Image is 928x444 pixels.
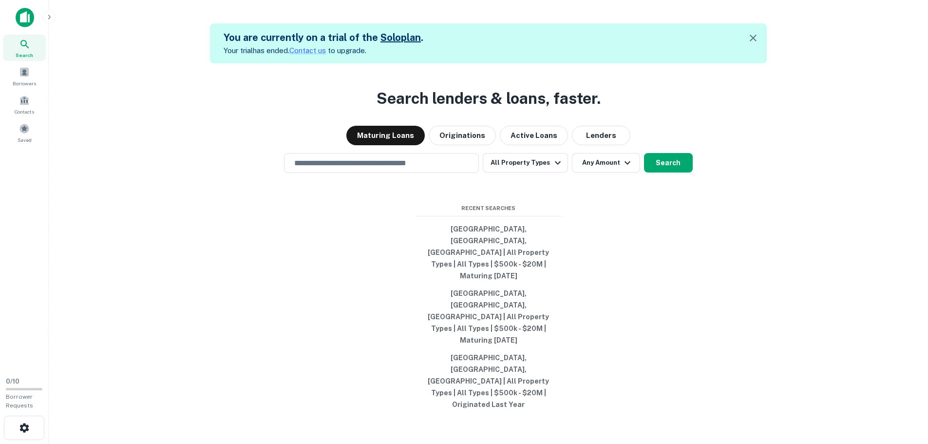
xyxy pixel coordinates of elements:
button: [GEOGRAPHIC_DATA], [GEOGRAPHIC_DATA], [GEOGRAPHIC_DATA] | All Property Types | All Types | $500k ... [416,220,562,285]
button: Active Loans [500,126,568,145]
a: Soloplan [380,32,421,43]
button: Any Amount [572,153,640,173]
button: All Property Types [483,153,568,173]
h5: You are currently on a trial of the . [224,30,423,45]
a: Borrowers [3,63,46,89]
button: [GEOGRAPHIC_DATA], [GEOGRAPHIC_DATA], [GEOGRAPHIC_DATA] | All Property Types | All Types | $500k ... [416,285,562,349]
p: Your trial has ended. to upgrade. [224,45,423,57]
span: 0 / 10 [6,378,19,385]
span: Borrower Requests [6,393,33,409]
span: Borrowers [13,79,36,87]
iframe: Chat Widget [879,366,928,413]
button: Search [644,153,693,173]
span: Search [16,51,33,59]
button: Maturing Loans [346,126,425,145]
a: Contact us [289,46,326,55]
button: Lenders [572,126,630,145]
h3: Search lenders & loans, faster. [377,87,601,110]
a: Search [3,35,46,61]
a: Contacts [3,91,46,117]
span: Recent Searches [416,204,562,212]
span: Contacts [15,108,34,116]
span: Saved [18,136,32,144]
button: Originations [429,126,496,145]
img: capitalize-icon.png [16,8,34,27]
a: Saved [3,119,46,146]
button: [GEOGRAPHIC_DATA], [GEOGRAPHIC_DATA], [GEOGRAPHIC_DATA] | All Property Types | All Types | $500k ... [416,349,562,413]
